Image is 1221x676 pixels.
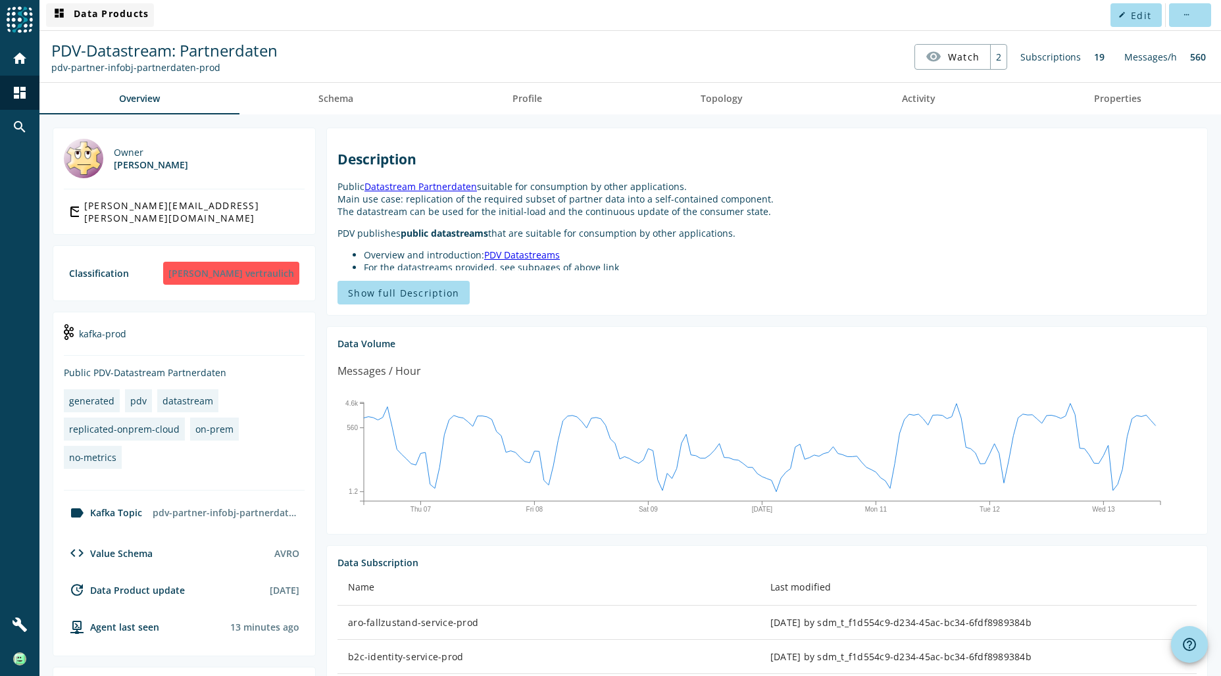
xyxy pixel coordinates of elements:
text: [DATE] [752,506,773,513]
mat-icon: search [12,119,28,135]
mat-icon: help_outline [1182,637,1197,652]
strong: public datastreams [401,227,488,239]
button: Edit [1110,3,1162,27]
span: Profile [512,94,542,103]
div: 19 [1087,44,1111,70]
div: [PERSON_NAME] [114,158,188,171]
div: agent-env-prod [64,619,159,635]
text: 1.2 [349,488,358,495]
mat-icon: more_horiz [1182,11,1189,18]
div: datastream [162,395,213,407]
img: 8ef6eae738893911f7e6419249ab375e [13,652,26,665]
div: 2 [990,45,1007,69]
div: Kafka Topic: pdv-partner-infobj-partnerdaten-prod [51,61,278,74]
div: Data Subscription [337,556,1197,569]
span: Watch [948,45,980,68]
span: PDV-Datastream: Partnerdaten [51,39,278,61]
a: Datastream Partnerdaten [364,180,477,193]
img: kafka-prod [64,324,74,340]
mat-icon: mail_outline [69,204,79,220]
div: Messages/h [1118,44,1184,70]
mat-icon: dashboard [12,85,28,101]
span: Edit [1131,9,1151,22]
div: pdv [130,395,147,407]
mat-icon: code [69,545,85,561]
div: Data Product update [64,582,185,598]
th: Name [337,569,760,606]
span: Show full Description [348,287,459,299]
h2: Description [337,150,1197,168]
button: Data Products [46,3,154,27]
span: Topology [701,94,743,103]
mat-icon: home [12,51,28,66]
div: Owner [114,146,188,158]
div: b2c-identity-service-prod [348,650,749,664]
mat-icon: update [69,582,85,598]
div: [PERSON_NAME][EMAIL_ADDRESS][PERSON_NAME][DOMAIN_NAME] [84,199,299,224]
mat-icon: build [12,617,28,633]
text: 4.6k [345,400,359,407]
text: Thu 07 [411,506,432,513]
text: Fri 08 [526,506,543,513]
div: aro-fallzustand-service-prod [348,616,749,629]
div: Classification [69,267,129,279]
text: 560 [347,424,358,431]
p: PDV publishes that are suitable for consumption by other applications. [337,227,1197,239]
p: Public suitable for consumption by other applications. Main use case: replication of the required... [337,180,1197,218]
div: pdv-partner-infobj-partnerdaten-prod [147,501,305,524]
div: Messages / Hour [337,363,421,379]
text: Wed 13 [1092,506,1115,513]
button: Show full Description [337,281,470,304]
span: Data Products [51,7,149,23]
td: [DATE] by sdm_t_f1d554c9-d234-45ac-bc34-6fdf8989384b [760,640,1197,674]
mat-icon: dashboard [51,7,67,23]
img: spoud-logo.svg [7,7,33,33]
li: Overview and introduction: [364,249,1197,261]
text: Sat 09 [639,506,658,513]
div: [PERSON_NAME] vertraulich [163,262,299,285]
div: Data Volume [337,337,1197,350]
th: Last modified [760,569,1197,606]
mat-icon: edit [1118,11,1126,18]
div: no-metrics [69,451,116,464]
div: Agents typically reports every 15min to 1h [230,621,299,633]
text: Mon 11 [865,506,887,513]
td: [DATE] by sdm_t_f1d554c9-d234-45ac-bc34-6fdf8989384b [760,606,1197,640]
img: Bernhard Krenger [64,139,103,178]
div: replicated-onprem-cloud [69,423,180,435]
span: Properties [1094,94,1141,103]
a: PDV Datastreams [484,249,560,261]
div: kafka-prod [64,323,305,356]
a: [PERSON_NAME][EMAIL_ADDRESS][PERSON_NAME][DOMAIN_NAME] [64,200,305,224]
div: generated [69,395,114,407]
li: For the datastreams provided, see subpages of above link [364,261,1197,274]
div: 560 [1184,44,1212,70]
div: Subscriptions [1014,44,1087,70]
text: Tue 12 [980,506,1000,513]
div: Public PDV-Datastream Partnerdaten [64,366,305,379]
span: Schema [318,94,353,103]
div: on-prem [195,423,234,435]
div: [DATE] [270,584,299,596]
button: Watch [915,45,990,68]
span: Overview [119,94,160,103]
div: AVRO [274,547,299,560]
mat-icon: label [69,505,85,521]
mat-icon: visibility [926,49,941,64]
div: Kafka Topic [64,505,142,521]
span: Activity [902,94,935,103]
div: Value Schema [64,545,153,561]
